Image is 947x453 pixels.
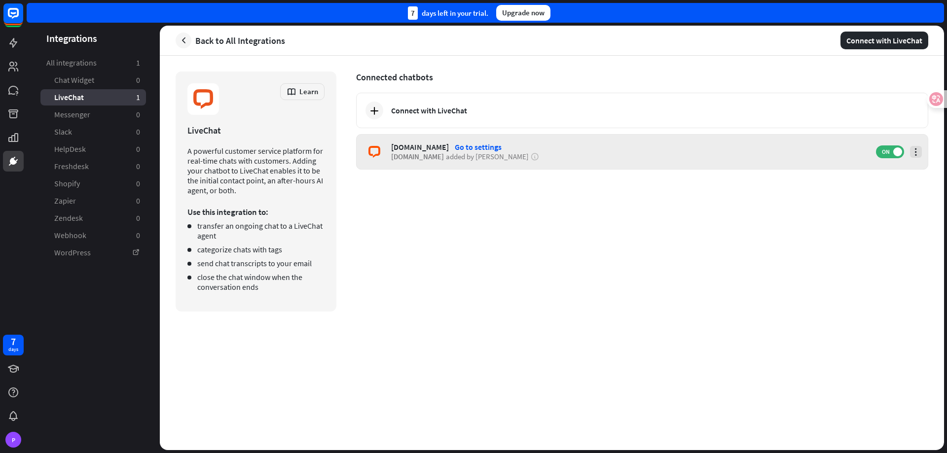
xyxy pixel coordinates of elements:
[299,87,318,96] span: Learn
[27,32,160,45] header: Integrations
[391,142,449,152] div: [DOMAIN_NAME]
[136,178,140,189] aside: 0
[40,55,146,71] a: All integrations 1
[136,109,140,120] aside: 0
[408,6,418,20] div: 7
[136,92,140,103] aside: 1
[54,213,83,223] span: Zendesk
[136,196,140,206] aside: 0
[195,35,285,46] span: Back to All Integrations
[136,127,140,137] aside: 0
[40,227,146,244] a: Webhook 0
[8,4,37,34] button: Open LiveChat chat widget
[5,432,21,448] div: P
[136,161,140,172] aside: 0
[40,244,146,261] a: WordPress
[187,272,325,292] li: close the chat window when the conversation ends
[136,75,140,85] aside: 0
[40,158,146,174] a: Freshdesk 0
[46,58,97,68] span: All integrations
[40,141,146,157] a: HelpDesk 0
[176,33,285,48] a: Back to All Integrations
[391,152,444,161] span: [DOMAIN_NAME]
[40,175,146,192] a: Shopify 0
[840,32,928,49] button: Connect with LiveChat
[136,144,140,154] aside: 0
[8,346,18,353] div: days
[54,92,84,103] span: LiveChat
[40,124,146,140] a: Slack 0
[40,72,146,88] a: Chat Widget 0
[54,75,94,85] span: Chat Widget
[40,106,146,123] a: Messenger 0
[136,230,140,241] aside: 0
[878,148,893,156] span: ON
[54,144,86,154] span: HelpDesk
[54,230,86,241] span: Webhook
[187,221,325,241] li: transfer an ongoing chat to a LiveChat agent
[11,337,16,346] div: 7
[187,258,325,268] li: send chat transcripts to your email
[391,152,866,161] div: added by [PERSON_NAME]
[356,71,928,83] span: Connected chatbots
[54,196,76,206] span: Zapier
[54,178,80,189] span: Shopify
[187,207,325,217] p: Use this integration to:
[187,125,325,136] div: LiveChat
[3,335,24,355] a: 7 days
[408,6,488,20] div: days left in your trial.
[496,5,550,21] div: Upgrade now
[136,213,140,223] aside: 0
[40,193,146,209] a: Zapier 0
[187,146,325,195] p: A powerful customer service platform for real-time chats with customers. Adding your chatbot to L...
[40,210,146,226] a: Zendesk 0
[54,109,90,120] span: Messenger
[187,244,325,254] li: categorize chats with tags
[54,127,72,137] span: Slack
[54,161,89,172] span: Freshdesk
[136,58,140,68] aside: 1
[391,105,467,115] div: Connect with LiveChat
[455,142,502,152] div: Go to settings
